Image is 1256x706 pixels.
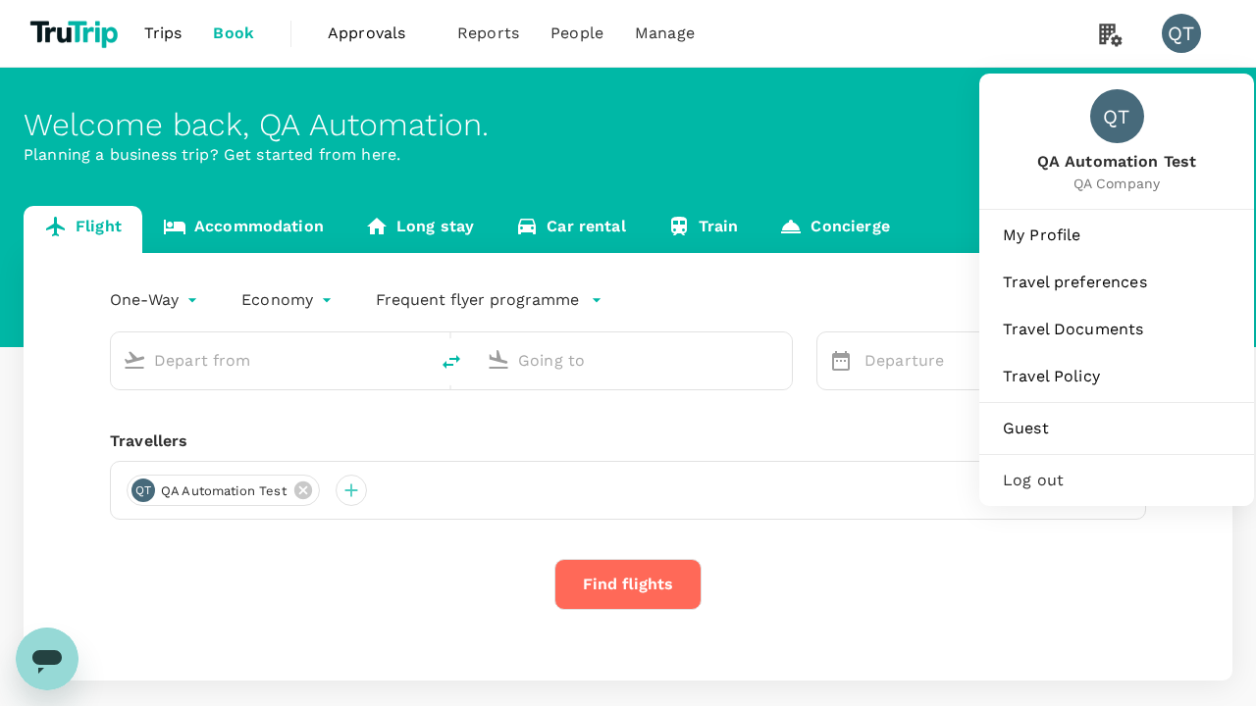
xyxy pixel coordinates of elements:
[635,22,695,45] span: Manage
[457,22,519,45] span: Reports
[987,355,1246,398] a: Travel Policy
[1003,365,1230,388] span: Travel Policy
[376,288,602,312] button: Frequent flyer programme
[987,407,1246,450] a: Guest
[213,22,254,45] span: Book
[987,214,1246,257] a: My Profile
[24,143,1232,167] p: Planning a business trip? Get started from here.
[1003,318,1230,341] span: Travel Documents
[110,284,202,316] div: One-Way
[1003,224,1230,247] span: My Profile
[550,22,603,45] span: People
[1037,174,1197,193] span: QA Company
[376,288,579,312] p: Frequent flyer programme
[149,481,298,501] span: QA Automation Test
[1037,151,1197,174] span: QA Automation Test
[759,206,910,253] a: Concierge
[24,107,1232,143] div: Welcome back , QA Automation .
[16,628,78,690] iframe: Button to launch messaging window
[414,358,418,362] button: Open
[1090,89,1144,143] div: QT
[24,206,142,253] a: Flight
[127,475,320,506] div: QTQA Automation Test
[1003,469,1230,492] span: Log out
[864,349,980,373] p: Departure
[110,429,1146,453] div: Travellers
[518,345,751,376] input: Going to
[131,479,155,502] div: QT
[344,206,495,253] a: Long stay
[987,308,1246,351] a: Travel Documents
[647,206,759,253] a: Train
[554,559,702,610] button: Find flights
[428,338,475,385] button: delete
[24,12,129,55] img: TruTrip logo
[328,22,426,45] span: Approvals
[778,358,782,362] button: Open
[241,284,337,316] div: Economy
[1162,14,1201,53] div: QT
[987,459,1246,502] div: Log out
[987,261,1246,304] a: Travel preferences
[495,206,647,253] a: Car rental
[1003,271,1230,294] span: Travel preferences
[144,22,183,45] span: Trips
[154,345,387,376] input: Depart from
[142,206,344,253] a: Accommodation
[1003,417,1230,440] span: Guest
